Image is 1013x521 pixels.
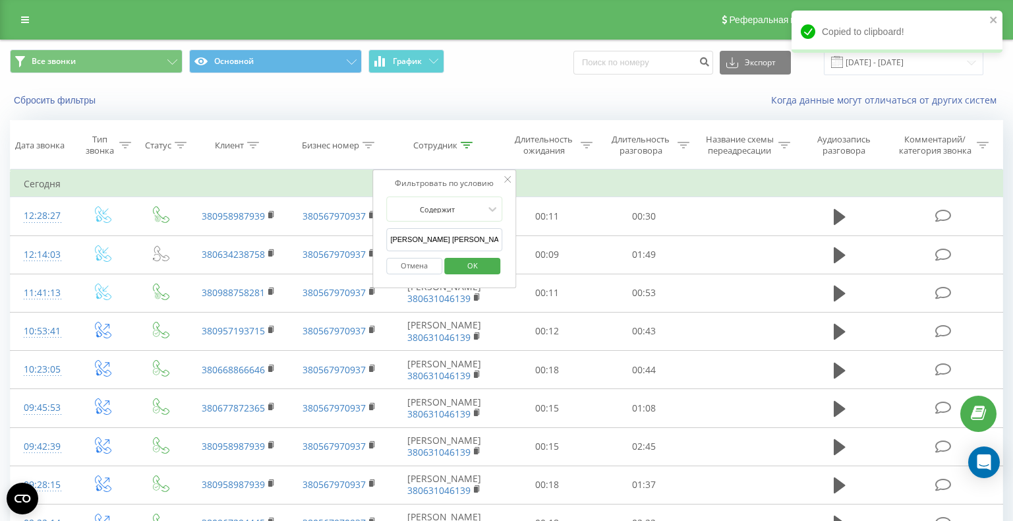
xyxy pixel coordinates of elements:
[24,472,59,498] div: 09:28:15
[303,402,366,414] a: 380567970937
[413,140,457,151] div: Сотрудник
[454,255,491,276] span: OK
[407,292,471,305] a: 380631046139
[84,134,115,156] div: Тип звонка
[189,49,362,73] button: Основной
[390,389,499,427] td: [PERSON_NAME]
[32,56,76,67] span: Все звонки
[202,363,265,376] a: 380668866646
[10,94,102,106] button: Сбросить фильтры
[24,242,59,268] div: 12:14:03
[968,446,1000,478] div: Open Intercom Messenger
[215,140,244,151] div: Клиент
[202,324,265,337] a: 380957193715
[145,140,171,151] div: Статус
[24,203,59,229] div: 12:28:27
[498,235,595,274] td: 00:09
[595,197,692,235] td: 00:30
[11,171,1003,197] td: Сегодня
[573,51,713,75] input: Поиск по номеру
[896,134,973,156] div: Комментарий/категория звонка
[10,49,183,73] button: Все звонки
[390,466,499,504] td: [PERSON_NAME]
[595,312,692,350] td: 00:43
[498,312,595,350] td: 00:12
[407,408,471,420] a: 380631046139
[390,312,499,350] td: [PERSON_NAME]
[498,466,595,504] td: 00:18
[498,274,595,312] td: 00:11
[202,286,265,299] a: 380988758281
[390,274,499,312] td: [PERSON_NAME]
[24,319,59,344] div: 10:53:41
[511,134,577,156] div: Длительность ожидания
[303,210,366,222] a: 380567970937
[303,286,366,299] a: 380567970937
[595,351,692,389] td: 00:44
[498,351,595,389] td: 00:18
[444,258,500,274] button: OK
[407,446,471,458] a: 380631046139
[7,483,38,514] button: Open CMP widget
[595,466,692,504] td: 01:37
[202,478,265,491] a: 380958987939
[720,51,791,75] button: Экспорт
[24,280,59,306] div: 11:41:13
[407,369,471,382] a: 380631046139
[498,197,595,235] td: 00:11
[303,363,366,376] a: 380567970937
[771,94,1003,106] a: Когда данные могут отличаться от других систем
[390,351,499,389] td: [PERSON_NAME]
[202,248,265,260] a: 380634238758
[386,177,502,190] div: Фильтровать по условию
[368,49,444,73] button: График
[792,11,1002,53] div: Copied to clipboard!
[15,140,65,151] div: Дата звонка
[805,134,883,156] div: Аудиозапись разговора
[386,258,442,274] button: Отмена
[202,440,265,452] a: 380958987939
[303,324,366,337] a: 380567970937
[595,235,692,274] td: 01:49
[407,484,471,497] a: 380631046139
[705,134,775,156] div: Название схемы переадресации
[390,427,499,466] td: [PERSON_NAME]
[595,389,692,427] td: 01:08
[202,402,265,414] a: 380677872365
[303,478,366,491] a: 380567970937
[498,427,595,466] td: 00:15
[498,389,595,427] td: 00:15
[407,331,471,344] a: 380631046139
[303,440,366,452] a: 380567970937
[202,210,265,222] a: 380958987939
[24,395,59,421] div: 09:45:53
[393,57,422,66] span: График
[24,434,59,460] div: 09:42:39
[303,248,366,260] a: 380567970937
[729,15,837,25] span: Реферальная программа
[24,357,59,383] div: 10:23:05
[386,228,502,251] input: Введите значение
[595,427,692,466] td: 02:45
[595,274,692,312] td: 00:53
[608,134,674,156] div: Длительность разговора
[989,15,999,27] button: close
[302,140,359,151] div: Бизнес номер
